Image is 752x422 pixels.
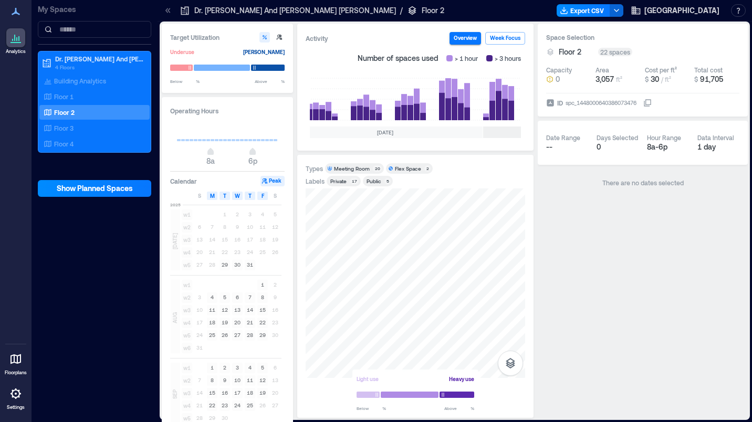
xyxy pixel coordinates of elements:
a: Floorplans [2,346,30,379]
text: 27 [234,332,241,338]
span: 91,705 [700,75,723,83]
text: 22 [209,402,215,408]
span: T [223,192,226,200]
p: Analytics [6,48,26,55]
div: Private [330,177,347,185]
div: 1 day [697,142,739,152]
text: 7 [248,294,252,300]
text: 30 [234,261,241,268]
span: w1 [182,280,192,290]
span: Below % [357,405,386,412]
span: 8a [206,156,215,165]
text: 1 [211,364,214,371]
span: Floor 2 [559,47,581,57]
text: 11 [247,377,253,383]
div: 8a - 6p [647,142,689,152]
text: 8 [261,294,264,300]
span: M [210,192,215,200]
text: 10 [234,377,241,383]
text: 29 [259,332,266,338]
text: 29 [222,261,228,268]
div: [DATE] [483,126,646,138]
text: 28 [247,332,253,338]
text: 19 [222,319,228,325]
span: T [248,192,252,200]
span: w4 [182,400,192,411]
span: w1 [182,209,192,220]
div: Meeting Room [334,165,370,172]
div: Date Range [546,133,580,142]
button: IDspc_1448000640386073476 [643,99,652,107]
div: 5 [384,178,391,184]
span: w2 [182,292,192,303]
text: 3 [236,364,239,371]
div: Labels [306,177,325,185]
p: Dr. [PERSON_NAME] And [PERSON_NAME] [PERSON_NAME] [55,55,143,63]
span: AUG [171,312,179,323]
span: w5 [182,330,192,341]
span: w3 [182,235,192,245]
text: 12 [222,307,228,313]
span: > 1 hour [455,53,478,64]
div: Area [596,66,609,74]
text: 13 [234,307,241,313]
p: Floor 1 [54,92,74,101]
span: w6 [182,343,192,353]
div: 22 spaces [598,48,632,56]
button: Week Focus [485,32,525,45]
a: Analytics [3,25,29,58]
span: / ft² [661,76,671,83]
text: 6 [236,294,239,300]
text: 18 [209,319,215,325]
button: Export CSV [557,4,610,17]
div: Days Selected [597,133,638,142]
div: 2 [424,165,431,172]
text: 1 [261,281,264,288]
div: Total cost [694,66,723,74]
span: Above % [444,405,474,412]
div: Activity [306,33,328,44]
text: 14 [247,307,253,313]
h3: Target Utilization [170,32,285,43]
span: ID [557,98,563,108]
button: $ 30 / ft² [645,74,690,85]
div: Data Interval [697,133,734,142]
text: 4 [211,294,214,300]
span: S [198,192,201,200]
span: 2025 [170,202,181,208]
h3: Space Selection [546,32,739,43]
text: 20 [234,319,241,325]
span: S [274,192,277,200]
button: Floor 2 [559,47,594,57]
button: [GEOGRAPHIC_DATA] [628,2,723,19]
p: Floorplans [5,370,27,376]
span: $ [694,76,698,83]
div: 20 [373,165,382,172]
span: 6p [248,156,257,165]
p: Settings [7,404,25,410]
a: Settings [3,381,28,414]
div: 0 [597,142,639,152]
text: 17 [234,389,241,396]
div: Number of spaces used [353,49,525,68]
text: 22 [259,319,266,325]
h3: Operating Hours [170,105,285,116]
div: 17 [350,178,359,184]
button: 0 [546,74,591,85]
span: w4 [182,318,192,328]
span: w2 [182,375,192,386]
span: Above % [255,78,285,85]
span: w5 [182,260,192,270]
div: Hour Range [647,133,681,142]
span: 0 [556,74,560,85]
p: Floor 2 [422,5,444,16]
text: 11 [209,307,215,313]
text: 5 [261,364,264,371]
span: -- [546,142,552,151]
p: Floor 2 [54,108,75,117]
button: Peak [260,176,285,186]
div: [DATE] [288,126,483,138]
text: 9 [223,377,226,383]
div: Heavy use [449,374,474,384]
p: Floor 3 [54,124,74,132]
